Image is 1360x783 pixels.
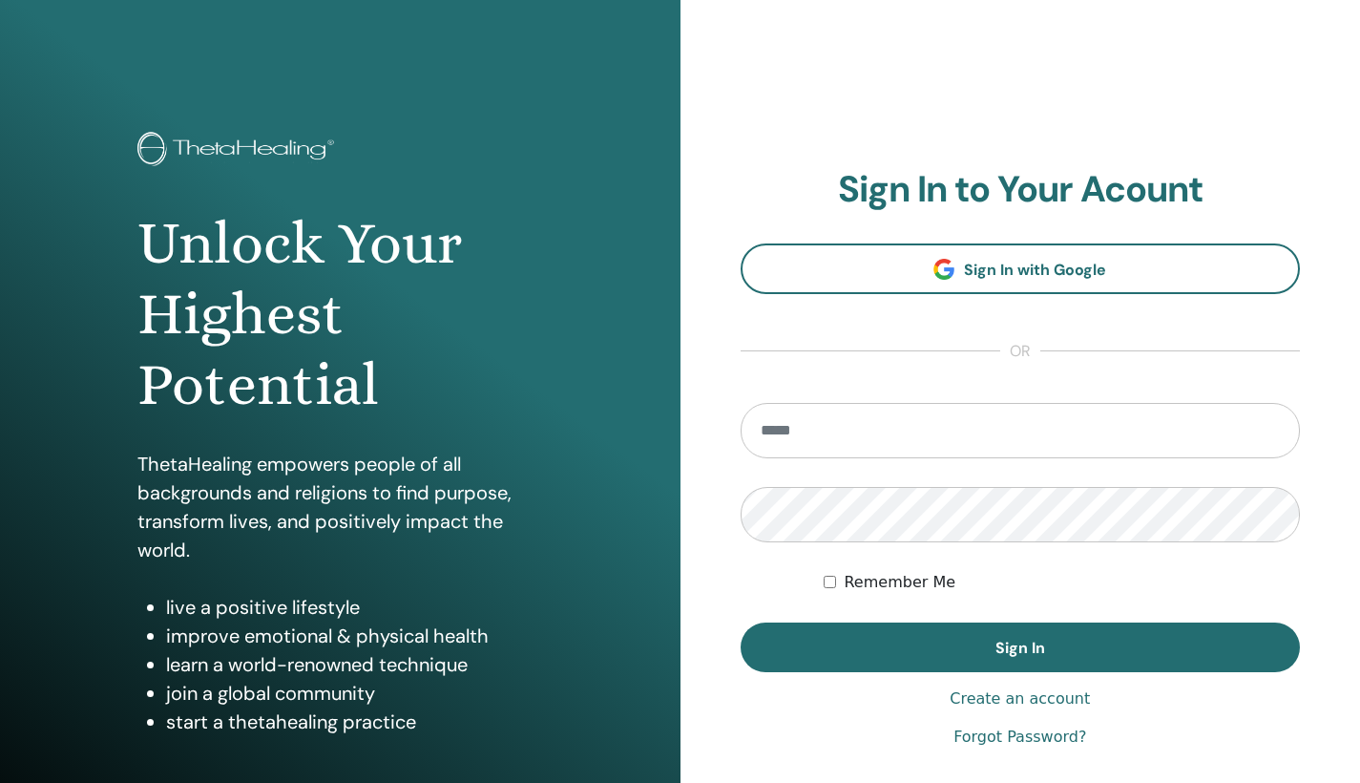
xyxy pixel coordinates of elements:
h1: Unlock Your Highest Potential [137,208,543,421]
a: Forgot Password? [953,726,1086,749]
li: start a thetahealing practice [166,708,543,736]
li: learn a world-renowned technique [166,650,543,679]
li: live a positive lifestyle [166,593,543,622]
a: Sign In with Google [741,243,1301,294]
span: or [1000,340,1040,363]
li: join a global community [166,679,543,708]
li: improve emotional & physical health [166,622,543,650]
span: Sign In [995,638,1045,658]
span: Sign In with Google [964,260,1106,280]
div: Keep me authenticated indefinitely or until I manually logout [824,571,1300,594]
a: Create an account [950,688,1090,710]
p: ThetaHealing empowers people of all backgrounds and religions to find purpose, transform lives, a... [137,450,543,564]
h2: Sign In to Your Acount [741,168,1301,212]
button: Sign In [741,623,1301,672]
label: Remember Me [844,571,955,594]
